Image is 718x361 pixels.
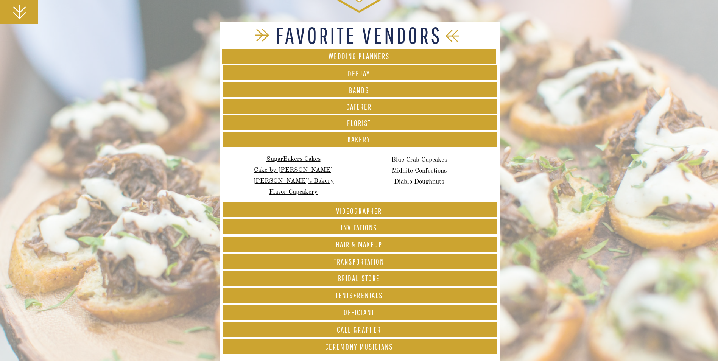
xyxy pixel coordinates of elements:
a: SugarBakers Cakes [266,156,321,162]
a: Transportation [222,258,496,268]
a: Midnite Confections [392,168,447,174]
font: Bakery [347,135,371,144]
a: Deejay [222,70,496,79]
a: Officiant [222,308,496,317]
font: Deejay [348,69,370,78]
font: FLORIST [347,118,371,128]
a: Flavor Cupcakery [269,189,318,195]
a: Blue Crab Cupcakes [391,157,447,163]
h1: Favorite Vendors [253,24,466,46]
a: Bridal Store [222,274,496,283]
a: Cake by [PERSON_NAME] [254,167,333,173]
a: FLORIST [222,119,496,129]
a: Bakery [222,135,496,146]
a: Invitations [222,224,496,234]
a: Videographer [222,207,496,215]
a: BANDS [222,86,496,95]
a: Tents+rentals [222,291,496,302]
a: calligrapher [222,326,496,335]
a: [PERSON_NAME]'s Bakery [253,178,334,184]
font: Wedding Planners [329,51,390,61]
font: CATERER [346,102,372,111]
font: Invitations [341,223,377,232]
font: Hair & Makeup [336,240,382,249]
font: BANDS [349,86,369,95]
font: Officiant [344,308,374,317]
a: CEREMONY Musicians [222,343,496,353]
a: CATERER [222,103,496,113]
a: Hair & Makeup [222,241,496,251]
a: Wedding Planners [222,52,496,61]
font: Transportation [334,257,384,266]
font: Videographer [336,206,382,215]
a: Diablo Doughnuts [394,179,444,185]
font: Bridal Store [338,274,380,283]
font: calligrapher [337,325,381,334]
font: CEREMONY Musicians [325,342,393,351]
